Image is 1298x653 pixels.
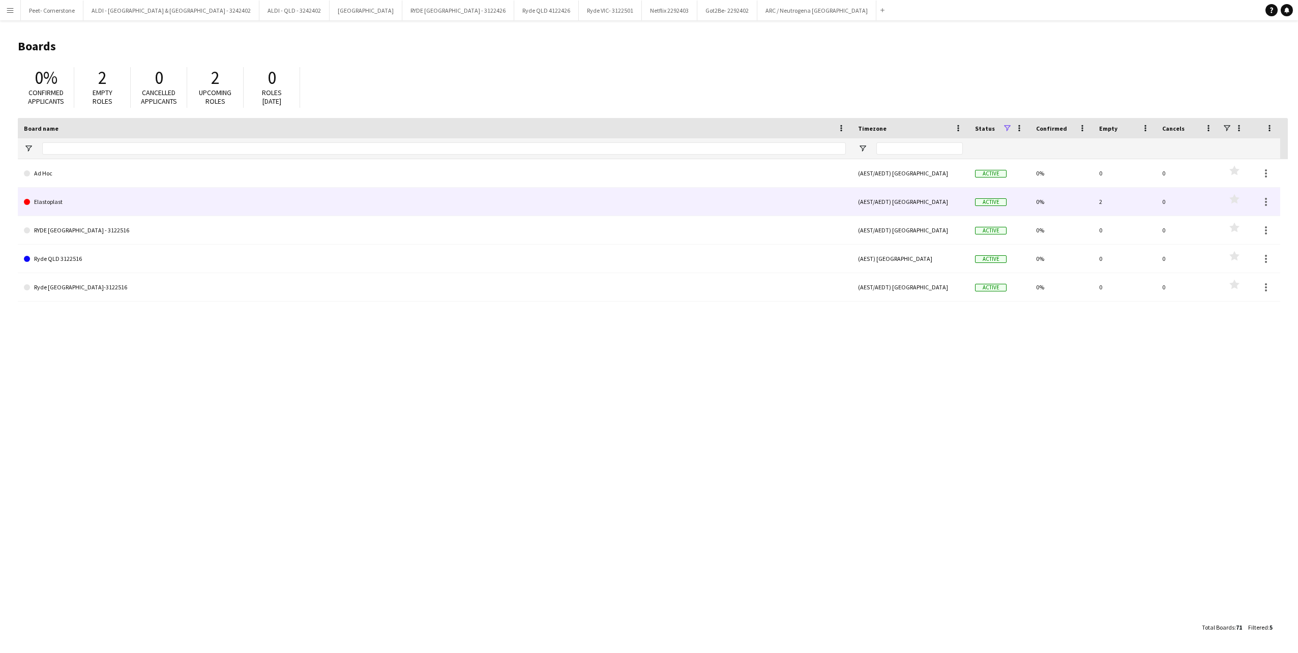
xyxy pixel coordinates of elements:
span: Cancels [1162,125,1185,132]
div: 0% [1030,159,1093,187]
span: 0 [155,67,163,89]
span: Status [975,125,995,132]
a: Ad Hoc [24,159,846,188]
button: Ryde VIC- 3122501 [579,1,642,20]
div: 0 [1093,216,1156,244]
button: ALDI - QLD - 3242402 [259,1,330,20]
button: Open Filter Menu [858,144,867,153]
span: Confirmed applicants [28,88,64,106]
div: (AEST) [GEOGRAPHIC_DATA] [852,245,969,273]
button: Open Filter Menu [24,144,33,153]
span: 2 [211,67,220,89]
button: Ryde QLD 4122426 [514,1,579,20]
span: Confirmed [1036,125,1067,132]
div: (AEST/AEDT) [GEOGRAPHIC_DATA] [852,188,969,216]
span: Empty roles [93,88,112,106]
div: 0% [1030,216,1093,244]
span: Empty [1099,125,1117,132]
span: 5 [1270,624,1273,631]
button: ARC / Neutrogena [GEOGRAPHIC_DATA] [757,1,876,20]
div: 0 [1093,245,1156,273]
span: Timezone [858,125,887,132]
input: Board name Filter Input [42,142,846,155]
button: Peet- Cornerstone [21,1,83,20]
button: Netflix 2292403 [642,1,697,20]
span: Board name [24,125,58,132]
div: 0% [1030,245,1093,273]
span: Filtered [1248,624,1268,631]
div: (AEST/AEDT) [GEOGRAPHIC_DATA] [852,273,969,301]
input: Timezone Filter Input [876,142,963,155]
h1: Boards [18,39,1288,54]
div: 0 [1093,159,1156,187]
div: 2 [1093,188,1156,216]
button: [GEOGRAPHIC_DATA] [330,1,402,20]
div: 0 [1156,188,1219,216]
div: (AEST/AEDT) [GEOGRAPHIC_DATA] [852,159,969,187]
a: Elastoplast [24,188,846,216]
span: Active [975,284,1007,291]
span: 0% [35,67,57,89]
span: Active [975,198,1007,206]
span: Active [975,170,1007,177]
div: 0 [1156,159,1219,187]
span: Total Boards [1202,624,1234,631]
span: Active [975,255,1007,263]
span: 2 [98,67,107,89]
div: (AEST/AEDT) [GEOGRAPHIC_DATA] [852,216,969,244]
button: Got2Be- 2292402 [697,1,757,20]
div: 0 [1093,273,1156,301]
button: RYDE [GEOGRAPHIC_DATA] - 3122426 [402,1,514,20]
span: 0 [268,67,276,89]
div: 0% [1030,273,1093,301]
button: ALDI - [GEOGRAPHIC_DATA] & [GEOGRAPHIC_DATA] - 3242402 [83,1,259,20]
span: Roles [DATE] [262,88,282,106]
span: 71 [1236,624,1242,631]
div: 0 [1156,245,1219,273]
span: Upcoming roles [199,88,231,106]
div: : [1248,617,1273,637]
div: : [1202,617,1242,637]
a: Ryde QLD 3122516 [24,245,846,273]
div: 0 [1156,216,1219,244]
a: Ryde [GEOGRAPHIC_DATA]-3122516 [24,273,846,302]
a: RYDE [GEOGRAPHIC_DATA] - 3122516 [24,216,846,245]
span: Active [975,227,1007,234]
div: 0% [1030,188,1093,216]
span: Cancelled applicants [141,88,177,106]
div: 0 [1156,273,1219,301]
